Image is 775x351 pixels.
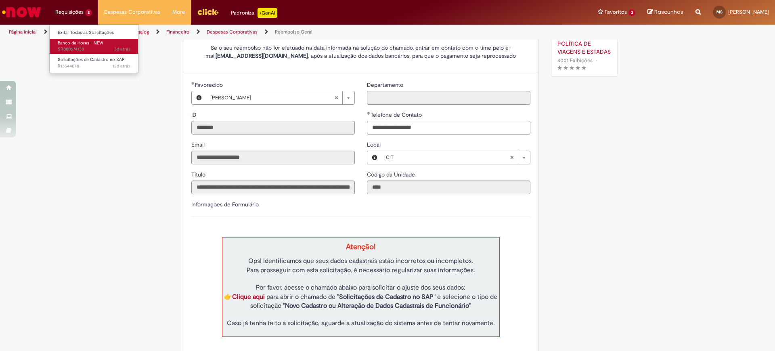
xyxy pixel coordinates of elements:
time: 17/09/2025 14:46:32 [113,63,130,69]
strong: Novo Cadastro ou Alteração de Dados Cadastrais de Funcionário [285,302,469,310]
span: Somente leitura - Email [191,141,206,148]
a: Página inicial [9,29,37,35]
a: Aberto R13544078 : Solicitações de Cadastro no SAP [50,55,138,70]
a: CITLimpar campo Local [382,151,530,164]
span: More [172,8,185,16]
ul: Requisições [49,24,138,73]
span: SR000574130 [58,46,130,53]
input: Email [191,151,355,164]
label: Somente leitura - ID [191,111,198,119]
span: CIT [386,151,510,164]
span: R13544078 [58,63,130,69]
span: Somente leitura - Título [191,171,207,178]
strong: Solicitações de Cadastro no SAP [339,293,434,301]
abbr: Limpar campo Favorecido [330,91,342,104]
span: 4001 Exibições [557,57,593,64]
span: MS [716,9,723,15]
p: +GenAi [258,8,277,18]
span: Ops! Identificamos que seus dados cadastrais estão incorretos ou incompletos. [248,257,473,265]
span: Banco de Horas - NEW [58,40,103,46]
a: Clique aqui [232,293,265,301]
a: Aberto SR000574130 : Banco de Horas - NEW [50,39,138,54]
span: Somente leitura - Departamento [367,81,405,88]
label: Somente leitura - Código da Unidade [367,170,417,179]
span: Telefone de Contato [371,111,423,118]
span: [PERSON_NAME] [210,91,334,104]
span: Por favor, acesse o chamado abaixo para solicitar o ajuste dos seus dados: [256,284,465,292]
strong: [EMAIL_ADDRESS][DOMAIN_NAME] [216,52,308,59]
span: Somente leitura - ID [191,111,198,118]
button: Local, Visualizar este registro CIT [367,151,382,164]
span: • [594,55,599,66]
a: Financeiro [166,29,189,35]
p: Se o seu reembolso não for efetuado na data informada na solução do chamado, entrar em contato co... [191,44,530,60]
img: ServiceNow [1,4,42,20]
label: Somente leitura - Título [191,170,207,179]
span: Obrigatório Preenchido [367,111,371,115]
strong: Atenção! [346,242,375,252]
span: 2 [85,9,92,16]
span: Rascunhos [654,8,683,16]
span: 3d atrás [114,46,130,52]
a: Rascunhos [647,8,683,16]
a: Exibir Todas as Solicitações [50,28,138,37]
a: DIRETRIZES OBZ | POLÍTICA DE VIAGENS E ESTADAS [557,32,611,56]
span: Requisições [55,8,84,16]
img: click_logo_yellow_360x200.png [197,6,219,18]
div: Padroniza [231,8,277,18]
span: 3 [628,9,635,16]
a: Despesas Corporativas [207,29,258,35]
span: Somente leitura - Código da Unidade [367,171,417,178]
span: Necessários - Favorecido [195,81,224,88]
a: Reembolso Geral [275,29,312,35]
span: [PERSON_NAME] [728,8,769,15]
abbr: Limpar campo Local [506,151,518,164]
input: Código da Unidade [367,181,530,194]
span: Solicitações de Cadastro no SAP [58,57,125,63]
input: Telefone de Contato [367,121,530,135]
span: Favoritos [605,8,627,16]
label: Somente leitura - Email [191,141,206,149]
label: Somente leitura - Departamento [367,81,405,89]
span: 12d atrás [113,63,130,69]
input: Departamento [367,91,530,105]
span: 👉 para abrir o chamado de " " e selecione o tipo de solicitação " " [224,293,497,310]
span: Para prosseguir com esta solicitação, é necessário regularizar suas informações. [247,266,475,274]
span: Caso já tenha feito a solicitação, aguarde a atualização do sistema antes de tentar novamente. [227,319,495,327]
span: Despesas Corporativas [104,8,160,16]
a: [PERSON_NAME]Limpar campo Favorecido [206,91,354,104]
time: 26/09/2025 14:07:33 [114,46,130,52]
ul: Trilhas de página [6,25,511,40]
label: Informações de Formulário [191,201,259,208]
span: Local [367,141,382,148]
span: Obrigatório Preenchido [191,82,195,85]
input: Título [191,181,355,194]
input: ID [191,121,355,135]
button: Favorecido, Visualizar este registro Maria Eduarda Soares Da Silva [192,91,206,104]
